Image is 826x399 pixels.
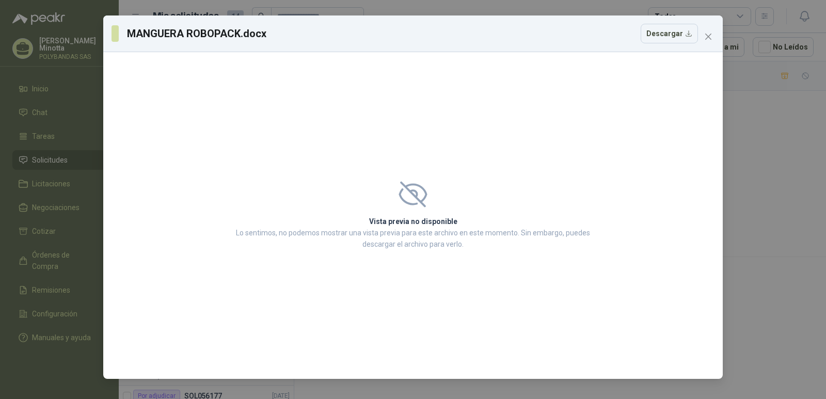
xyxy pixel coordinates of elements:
[700,28,717,45] button: Close
[233,216,593,227] h2: Vista previa no disponible
[233,227,593,250] p: Lo sentimos, no podemos mostrar una vista previa para este archivo en este momento. Sin embargo, ...
[704,33,712,41] span: close
[127,26,267,41] h3: MANGUERA ROBOPACK.docx
[641,24,698,43] button: Descargar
